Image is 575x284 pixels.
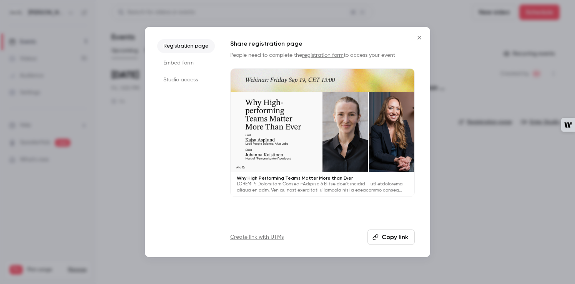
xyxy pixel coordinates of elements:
a: Why High Performing Teams Matter More than EverLOREMIP: Dolorsitam Consec #Adipisc 6 Elitse doei'... [230,68,415,197]
li: Studio access [157,73,215,87]
h1: Share registration page [230,39,415,48]
button: Copy link [367,230,415,245]
button: Close [412,30,427,45]
a: Create link with UTMs [230,233,284,241]
li: Registration page [157,39,215,53]
p: Why High Performing Teams Matter More than Ever [237,175,408,181]
p: People need to complete the to access your event [230,51,415,59]
p: LOREMIP: Dolorsitam Consec #Adipisc 6 Elitse doei't incidid – utl etdolorema aliqua en adm. Ven q... [237,181,408,193]
a: registration form [302,53,344,58]
li: Embed form [157,56,215,70]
